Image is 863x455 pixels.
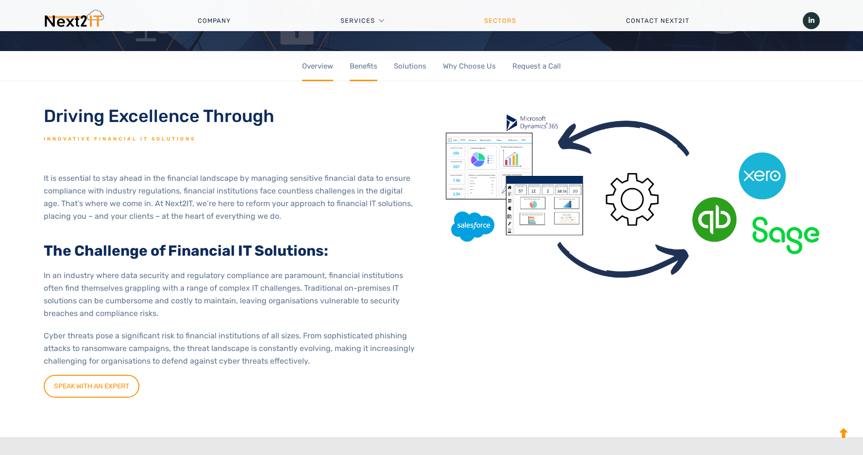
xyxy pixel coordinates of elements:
span: It is essential to stay ahead in the financial landscape by managing sensitive financial data to ... [44,174,413,221]
img: Next2IT [43,10,104,32]
a: Sectors [429,6,571,35]
span: In an industry where data security and regulatory compliance are paramount, financial institution... [44,271,403,318]
a: Contact Next2IT [571,6,745,35]
a: Benefits [350,51,377,82]
a: Request a Call [512,51,561,82]
a: Overview [302,51,333,82]
a: Solutions [394,51,426,82]
a: SPEAK WITH AN EXPERT [44,375,139,398]
a: Company [143,6,286,35]
h6: Innovative Financial IT Solutions [44,136,417,143]
span: Cyber threats pose a significant risk to financial institutions of all sizes. From sophisticated ... [44,331,415,366]
b: The Challenge of Financial IT Solutions: [44,242,328,260]
a: Services [340,6,375,35]
a: Why Choose Us [443,51,496,82]
h2: Driving Excellence Through [44,105,417,126]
